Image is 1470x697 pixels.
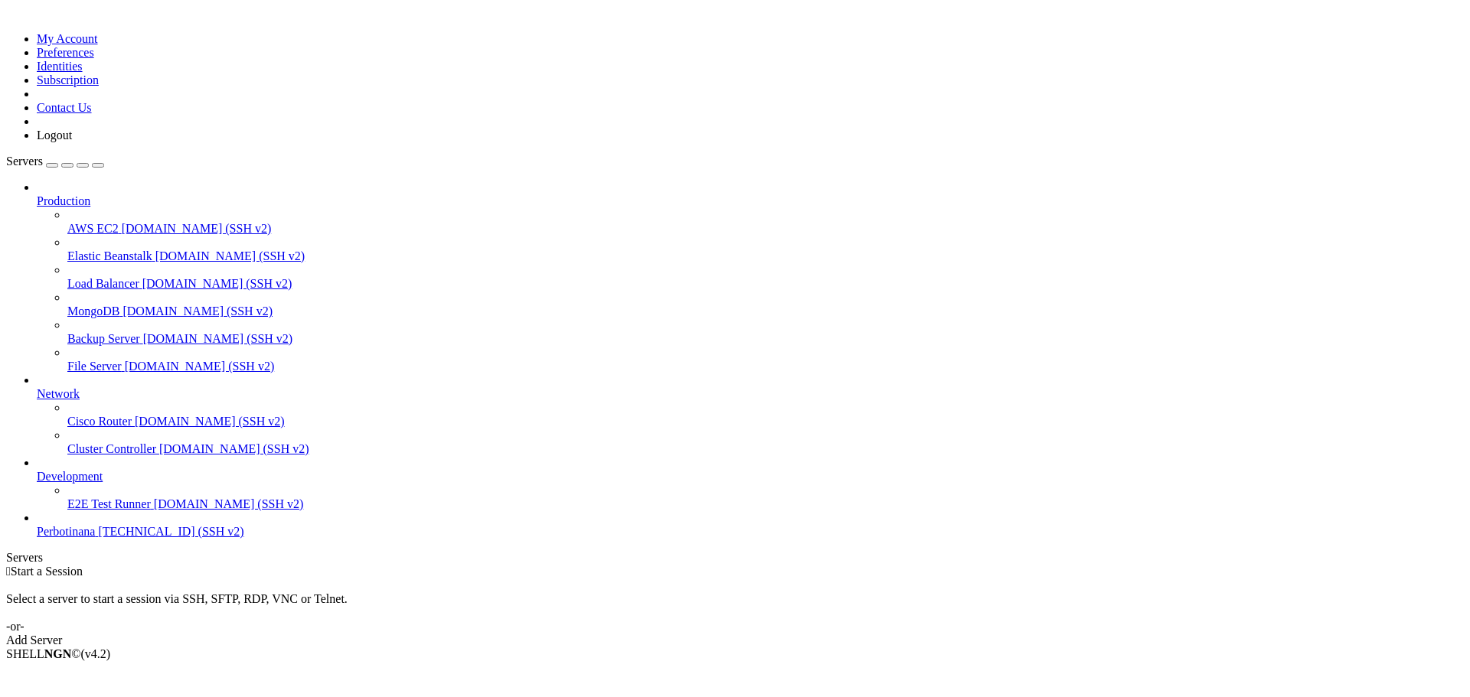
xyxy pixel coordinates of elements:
[44,652,72,665] b: NGN
[37,106,92,119] a: Contact Us
[125,364,275,377] span: [DOMAIN_NAME] (SSH v2)
[159,447,309,460] span: [DOMAIN_NAME] (SSH v2)
[122,226,272,239] span: [DOMAIN_NAME] (SSH v2)
[6,583,1464,638] div: Select a server to start a session via SSH, SFTP, RDP, VNC or Telnet. -or-
[67,364,1464,378] a: File Server [DOMAIN_NAME] (SSH v2)
[67,419,1464,433] a: Cisco Router [DOMAIN_NAME] (SSH v2)
[11,569,83,582] span: Start a Session
[67,226,1464,240] a: AWS EC2 [DOMAIN_NAME] (SSH v2)
[143,337,293,350] span: [DOMAIN_NAME] (SSH v2)
[6,555,1464,569] div: Servers
[67,364,122,377] span: File Server
[6,638,1464,652] div: Add Server
[67,337,1464,350] a: Backup Server [DOMAIN_NAME] (SSH v2)
[142,282,292,295] span: [DOMAIN_NAME] (SSH v2)
[37,199,90,212] span: Production
[67,309,119,322] span: MongoDB
[37,50,94,64] a: Preferences
[67,323,1464,350] li: Backup Server [DOMAIN_NAME] (SSH v2)
[67,240,1464,268] li: Elastic Beanstalk [DOMAIN_NAME] (SSH v2)
[6,652,110,665] span: SHELL ©
[67,282,139,295] span: Load Balancer
[37,529,1464,543] a: Perbotinana [TECHNICAL_ID] (SSH v2)
[37,474,1464,488] a: Development
[67,295,1464,323] li: MongoDB [DOMAIN_NAME] (SSH v2)
[37,78,99,91] a: Subscription
[67,433,1464,461] li: Cluster Controller [DOMAIN_NAME] (SSH v2)
[37,529,95,542] span: Perbotinana
[81,652,111,665] span: 4.2.0
[37,474,103,487] span: Development
[67,488,1464,516] li: E2E Test Runner [DOMAIN_NAME] (SSH v2)
[67,419,132,432] span: Cisco Router
[37,516,1464,543] li: Perbotinana [TECHNICAL_ID] (SSH v2)
[67,254,152,267] span: Elastic Beanstalk
[37,64,83,77] a: Identities
[6,569,11,582] span: 
[67,502,1464,516] a: E2E Test Runner [DOMAIN_NAME] (SSH v2)
[155,254,305,267] span: [DOMAIN_NAME] (SSH v2)
[135,419,285,432] span: [DOMAIN_NAME] (SSH v2)
[37,199,1464,213] a: Production
[37,378,1464,461] li: Network
[37,392,1464,405] a: Network
[98,529,243,542] span: [TECHNICAL_ID] (SSH v2)
[67,282,1464,295] a: Load Balancer [DOMAIN_NAME] (SSH v2)
[37,133,72,146] a: Logout
[67,447,1464,461] a: Cluster Controller [DOMAIN_NAME] (SSH v2)
[37,37,98,50] a: My Account
[67,337,140,350] span: Backup Server
[37,185,1464,378] li: Production
[37,392,80,405] span: Network
[6,159,104,172] a: Servers
[67,226,119,239] span: AWS EC2
[67,502,151,515] span: E2E Test Runner
[67,213,1464,240] li: AWS EC2 [DOMAIN_NAME] (SSH v2)
[67,309,1464,323] a: MongoDB [DOMAIN_NAME] (SSH v2)
[67,268,1464,295] li: Load Balancer [DOMAIN_NAME] (SSH v2)
[154,502,304,515] span: [DOMAIN_NAME] (SSH v2)
[37,461,1464,516] li: Development
[67,447,156,460] span: Cluster Controller
[6,6,94,21] img: Shellngn
[67,254,1464,268] a: Elastic Beanstalk [DOMAIN_NAME] (SSH v2)
[122,309,273,322] span: [DOMAIN_NAME] (SSH v2)
[6,159,43,172] span: Servers
[67,405,1464,433] li: Cisco Router [DOMAIN_NAME] (SSH v2)
[67,350,1464,378] li: File Server [DOMAIN_NAME] (SSH v2)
